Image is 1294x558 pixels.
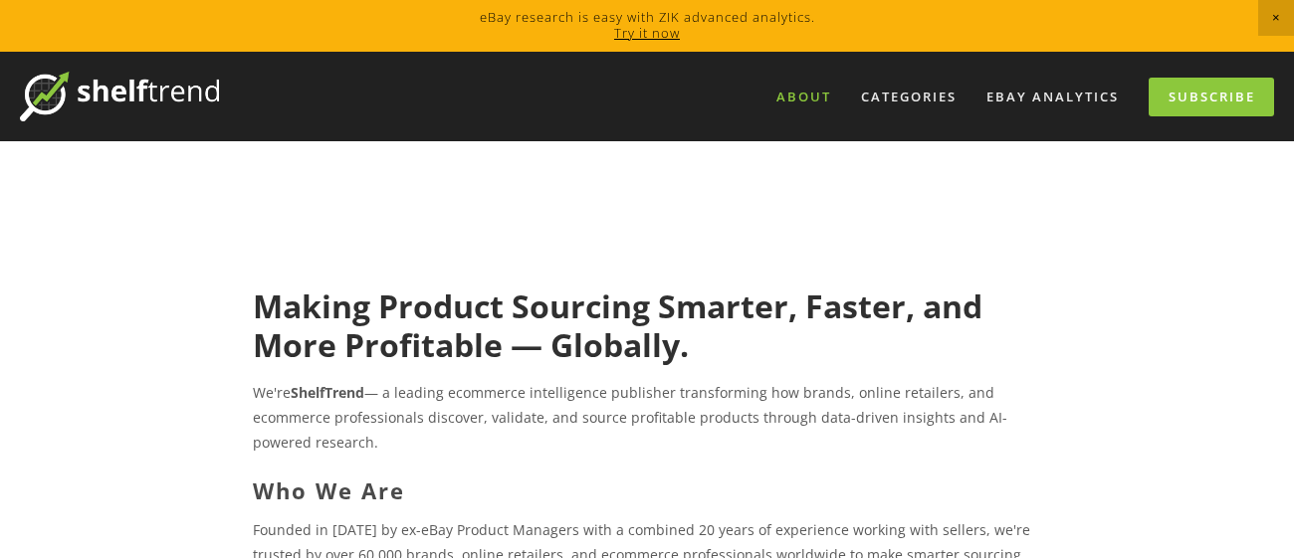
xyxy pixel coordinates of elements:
a: Try it now [614,24,680,42]
a: Subscribe [1149,78,1274,116]
img: ShelfTrend [20,72,219,121]
a: eBay Analytics [973,81,1132,113]
strong: ShelfTrend [291,383,364,402]
p: We're — a leading ecommerce intelligence publisher transforming how brands, online retailers, and... [253,380,1040,456]
div: Categories [848,81,970,113]
a: About [763,81,844,113]
strong: Making Product Sourcing Smarter, Faster, and More Profitable — Globally. [253,284,990,365]
strong: Who We Are [253,475,405,505]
